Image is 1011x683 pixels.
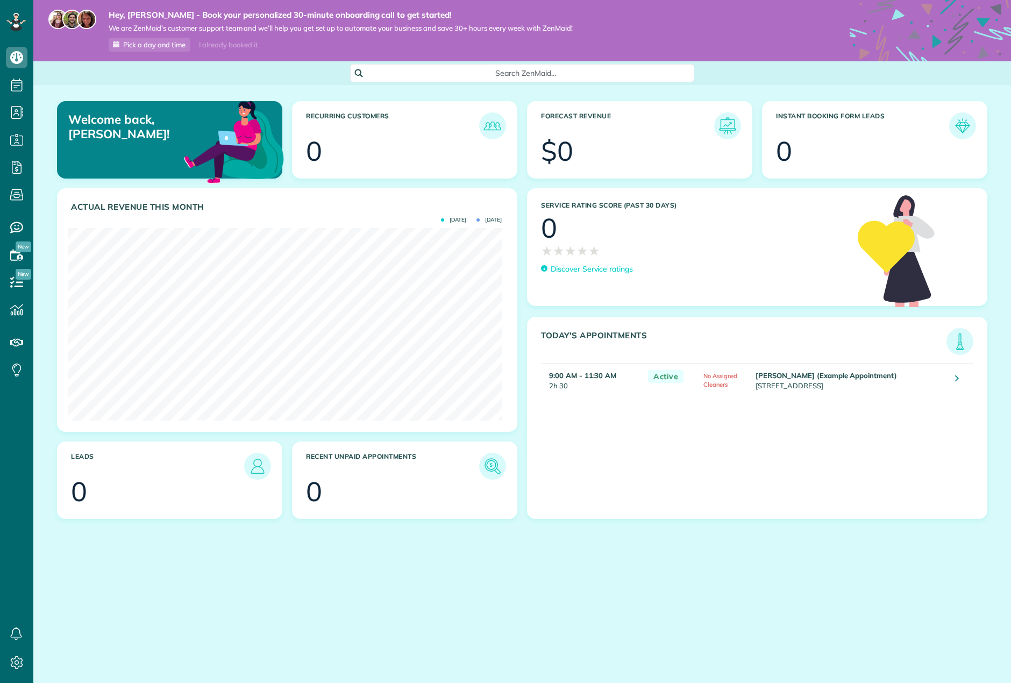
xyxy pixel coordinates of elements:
[551,264,633,275] p: Discover Service ratings
[71,478,87,505] div: 0
[247,456,268,477] img: icon_leads-1bed01f49abd5b7fead27621c3d59655bb73ed531f8eeb49469d10e621d6b896.png
[541,215,557,241] div: 0
[109,24,573,33] span: We are ZenMaid’s customer support team and we’ll help you get set up to automate your business an...
[71,453,244,480] h3: Leads
[482,456,503,477] img: icon_unpaid_appointments-47b8ce3997adf2238b356f14209ab4cced10bd1f174958f3ca8f1d0dd7fffeee.png
[109,38,190,52] a: Pick a day and time
[476,217,502,223] span: [DATE]
[553,241,565,260] span: ★
[541,264,633,275] a: Discover Service ratings
[549,371,616,380] strong: 9:00 AM - 11:30 AM
[68,112,210,141] p: Welcome back, [PERSON_NAME]!
[776,112,949,139] h3: Instant Booking Form Leads
[482,115,503,137] img: icon_recurring_customers-cf858462ba22bcd05b5a5880d41d6543d210077de5bb9ebc9590e49fd87d84ed.png
[77,10,96,29] img: michelle-19f622bdf1676172e81f8f8fba1fb50e276960ebfe0243fe18214015130c80e4.jpg
[576,241,588,260] span: ★
[306,112,479,139] h3: Recurring Customers
[71,202,506,212] h3: Actual Revenue this month
[753,363,947,396] td: [STREET_ADDRESS]
[703,372,738,388] span: No Assigned Cleaners
[16,241,31,252] span: New
[441,217,466,223] span: [DATE]
[541,202,847,209] h3: Service Rating score (past 30 days)
[541,363,643,396] td: 2h 30
[182,89,286,193] img: dashboard_welcome-42a62b7d889689a78055ac9021e634bf52bae3f8056760290aed330b23ab8690.png
[16,269,31,280] span: New
[541,138,573,165] div: $0
[541,241,553,260] span: ★
[756,371,897,380] strong: [PERSON_NAME] (Example Appointment)
[776,138,792,165] div: 0
[48,10,68,29] img: maria-72a9807cf96188c08ef61303f053569d2e2a8a1cde33d635c8a3ac13582a053d.jpg
[565,241,576,260] span: ★
[306,138,322,165] div: 0
[588,241,600,260] span: ★
[306,478,322,505] div: 0
[306,453,479,480] h3: Recent unpaid appointments
[62,10,82,29] img: jorge-587dff0eeaa6aab1f244e6dc62b8924c3b6ad411094392a53c71c6c4a576187d.jpg
[193,38,264,52] div: I already booked it
[717,115,738,137] img: icon_forecast_revenue-8c13a41c7ed35a8dcfafea3cbb826a0462acb37728057bba2d056411b612bbbe.png
[949,331,971,352] img: icon_todays_appointments-901f7ab196bb0bea1936b74009e4eb5ffbc2d2711fa7634e0d609ed5ef32b18b.png
[109,10,573,20] strong: Hey, [PERSON_NAME] - Book your personalized 30-minute onboarding call to get started!
[541,331,946,355] h3: Today's Appointments
[648,370,684,383] span: Active
[541,112,714,139] h3: Forecast Revenue
[123,40,186,49] span: Pick a day and time
[952,115,973,137] img: icon_form_leads-04211a6a04a5b2264e4ee56bc0799ec3eb69b7e499cbb523a139df1d13a81ae0.png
